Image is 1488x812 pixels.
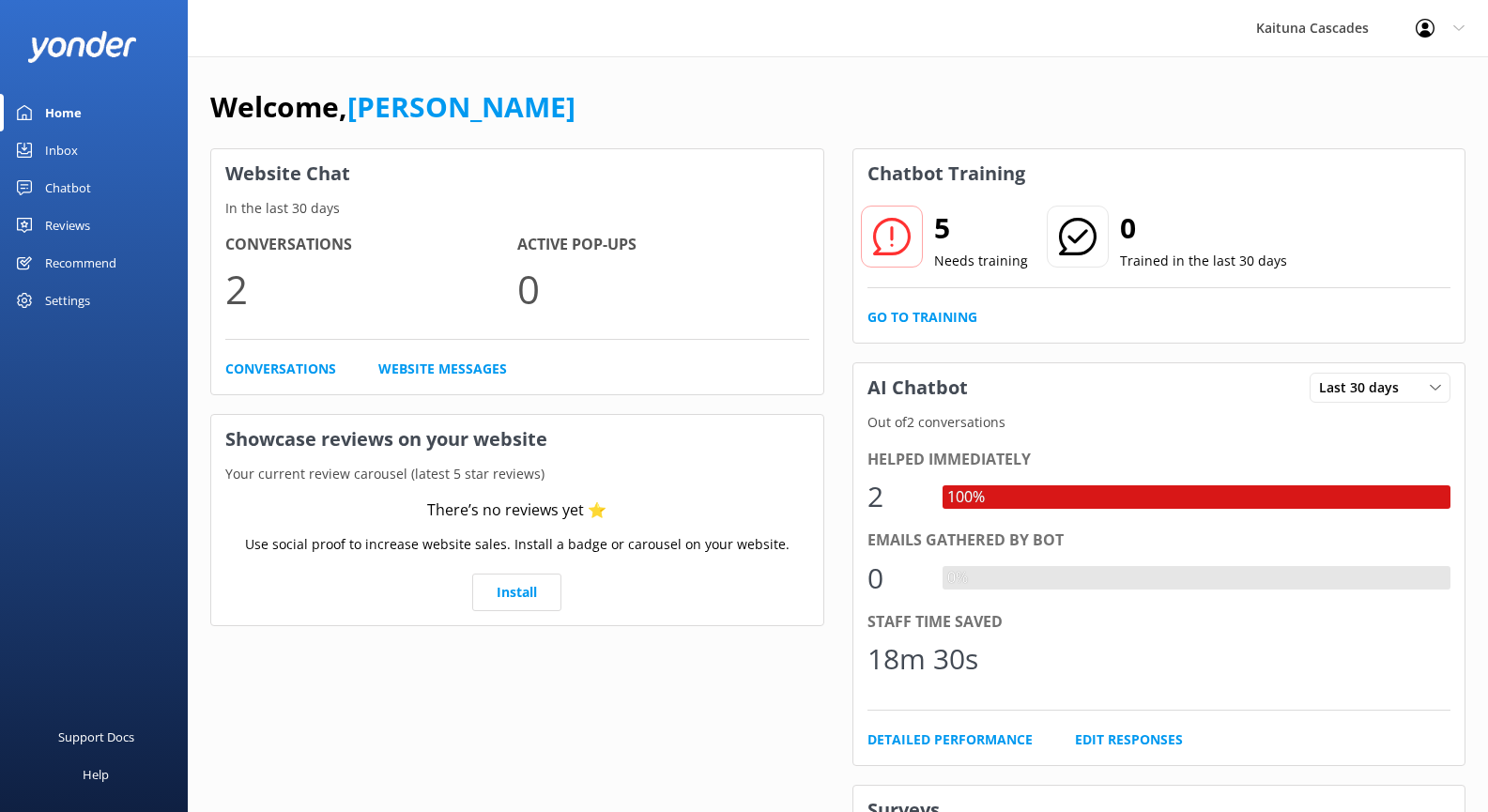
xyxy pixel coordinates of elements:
p: Out of 2 conversations [853,412,1465,433]
div: 0% [943,566,973,590]
div: Home [45,94,82,131]
p: Use social proof to increase website sales. Install a badge or carousel on your website. [245,534,790,555]
a: Go to Training [867,307,977,328]
a: Conversations [225,359,336,379]
div: Helped immediately [867,448,1451,472]
h4: Active Pop-ups [517,233,809,257]
h2: 5 [934,206,1028,251]
p: Trained in the last 30 days [1120,251,1287,271]
h4: Conversations [225,233,517,257]
div: There’s no reviews yet ⭐ [427,498,606,523]
h3: Website Chat [211,149,823,198]
div: Emails gathered by bot [867,529,1451,553]
div: Inbox [45,131,78,169]
div: 0 [867,556,924,601]
a: Website Messages [378,359,507,379]
p: Needs training [934,251,1028,271]
div: Help [83,756,109,793]
h3: Showcase reviews on your website [211,415,823,464]
div: 18m 30s [867,636,978,682]
p: 0 [517,257,809,320]
img: yonder-white-logo.png [28,31,136,62]
div: Support Docs [58,718,134,756]
div: Settings [45,282,90,319]
div: Reviews [45,207,90,244]
div: 100% [943,485,989,510]
div: Staff time saved [867,610,1451,635]
p: 2 [225,257,517,320]
p: Your current review carousel (latest 5 star reviews) [211,464,823,484]
h3: Chatbot Training [853,149,1039,198]
h1: Welcome, [210,84,575,130]
h2: 0 [1120,206,1287,251]
div: Chatbot [45,169,91,207]
span: Last 30 days [1319,377,1410,398]
p: In the last 30 days [211,198,823,219]
div: 2 [867,474,924,519]
a: Install [472,574,561,611]
div: Recommend [45,244,116,282]
a: [PERSON_NAME] [347,87,575,126]
h3: AI Chatbot [853,363,982,412]
a: Edit Responses [1075,729,1183,750]
a: Detailed Performance [867,729,1033,750]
